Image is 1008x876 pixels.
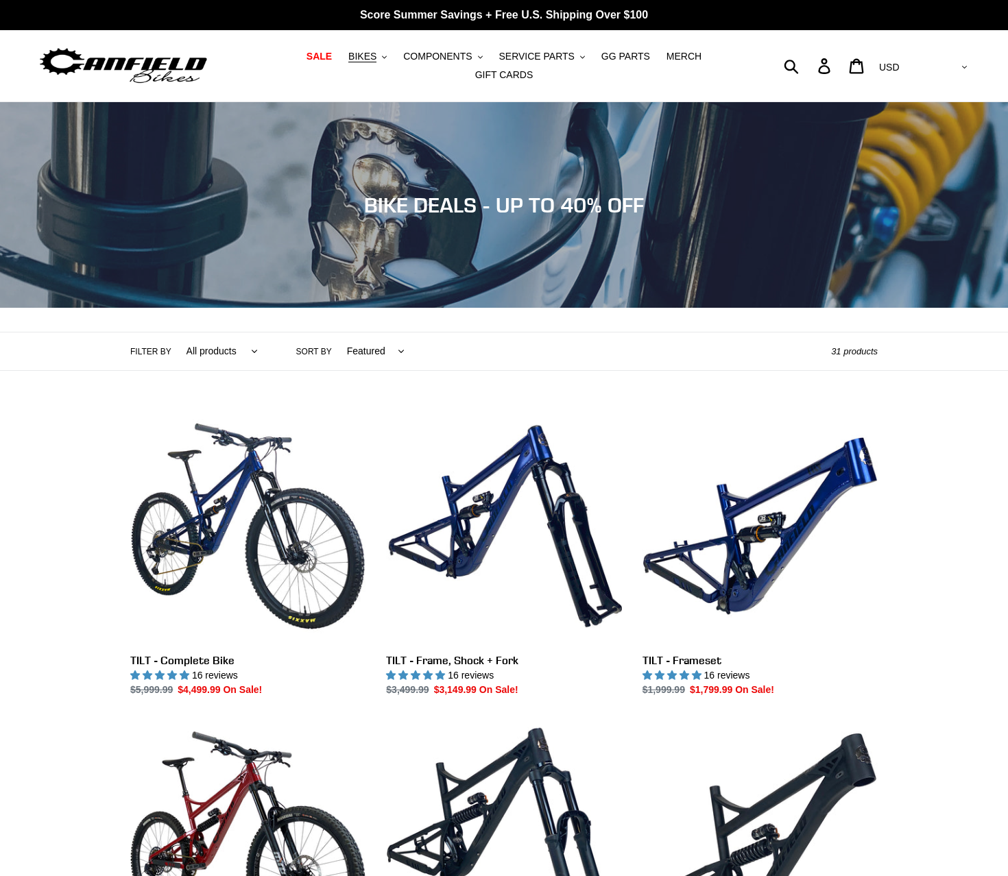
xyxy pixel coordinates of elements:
span: 31 products [831,346,878,356]
label: Filter by [130,345,171,358]
a: SALE [300,47,339,66]
button: COMPONENTS [396,47,489,66]
a: GIFT CARDS [468,66,540,84]
button: BIKES [341,47,394,66]
span: SERVICE PARTS [499,51,574,62]
a: GG PARTS [595,47,657,66]
label: Sort by [296,345,332,358]
span: BIKE DEALS - UP TO 40% OFF [364,193,644,217]
span: MERCH [667,51,701,62]
span: COMPONENTS [403,51,472,62]
input: Search [791,51,826,81]
span: GIFT CARDS [475,69,533,81]
img: Canfield Bikes [38,45,209,88]
span: GG PARTS [601,51,650,62]
button: SERVICE PARTS [492,47,591,66]
span: BIKES [348,51,376,62]
span: SALE [307,51,332,62]
a: MERCH [660,47,708,66]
